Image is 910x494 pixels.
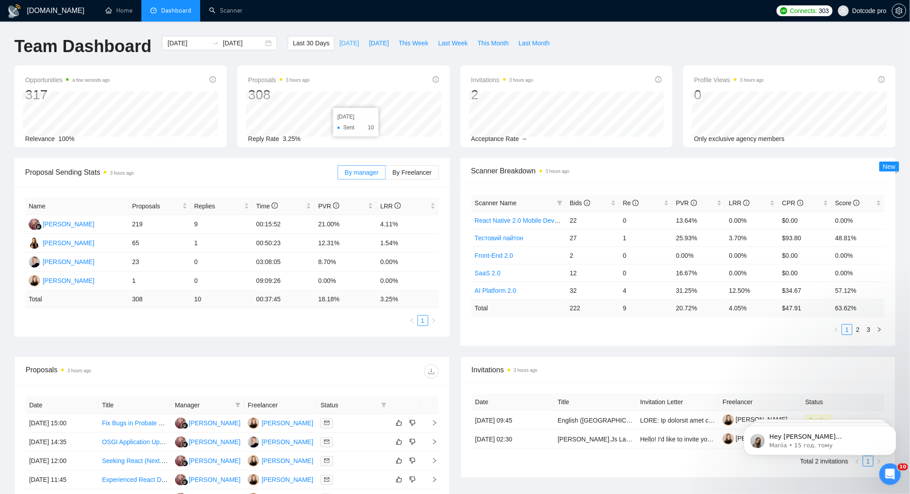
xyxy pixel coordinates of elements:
td: 12 [566,264,619,282]
span: user [840,8,847,14]
div: [DATE] [338,112,374,121]
div: [PERSON_NAME] [189,418,241,428]
span: info-circle [879,76,885,83]
td: 0.00% [832,212,885,229]
span: 303 [819,6,829,16]
span: dislike [409,457,416,464]
span: info-circle [395,203,401,209]
td: [DATE] 14:35 [26,433,98,452]
td: 0.00% [377,253,439,272]
div: 2 [471,86,533,103]
td: 23 [128,253,190,272]
a: MK[PERSON_NAME] [29,277,94,284]
a: 1 [418,316,428,326]
td: 27 [566,229,619,247]
td: 4.11% [377,215,439,234]
button: Last Week [433,36,473,50]
li: 1 [842,324,853,335]
th: Proposals [128,198,190,215]
button: left [407,315,418,326]
span: like [396,438,402,445]
td: Experienced React Developer Needed [98,471,171,490]
span: info-circle [853,200,860,206]
button: right [428,315,439,326]
span: Scanner Breakdown [471,165,885,176]
a: Front-End 2.0 [475,252,514,259]
time: 3 hours ago [286,78,310,83]
span: info-circle [433,76,439,83]
td: 0 [620,247,673,264]
button: Last 30 Days [288,36,334,50]
span: info-circle [584,200,590,206]
a: 1 [842,325,852,335]
span: [DATE] [339,38,359,48]
span: filter [555,196,564,210]
button: like [394,437,404,447]
span: Opportunities [25,75,110,85]
div: [PERSON_NAME] [43,219,94,229]
a: DS[PERSON_NAME] [175,476,241,483]
td: 3.70% [725,229,778,247]
input: Start date [167,38,208,48]
td: 00:37:45 [253,291,315,308]
img: DS [175,437,186,448]
td: 16.67% [673,264,725,282]
button: Last Month [514,36,554,50]
span: Relevance [25,135,55,142]
a: DS[PERSON_NAME] [175,457,241,464]
td: Fix Bugs in Probate Web App Using React and Python [98,414,171,433]
iframe: Intercom notifications повідомлення [730,407,910,470]
span: Bids [570,199,590,207]
img: MK [248,418,259,429]
button: like [394,418,404,428]
img: YP [248,437,259,448]
a: AI Platform 2.0 [475,287,517,294]
td: 0 [620,212,673,229]
span: right [877,327,882,332]
td: 0.00% [832,247,885,264]
td: 0.00% [725,247,778,264]
span: Only exclusive agency members [694,135,785,142]
span: LRR [380,203,401,210]
span: mail [324,477,330,482]
span: Scanner Name [475,199,517,207]
a: setting [892,7,906,14]
td: 0.00% [315,272,377,291]
a: Seeking React (Next.js) Expert for Frontend Development [102,457,263,464]
span: filter [379,398,388,412]
span: right [431,318,436,323]
div: 0 [694,86,764,103]
span: Replies [194,201,242,211]
span: like [396,457,402,464]
td: 219 [128,215,190,234]
th: Name [25,198,128,215]
td: English (UK) Voice Actors Needed for Fictional Character Recording [554,411,637,430]
span: Proposals [248,75,310,85]
img: gigradar-bm.png [182,441,188,448]
time: 3 hours ago [67,368,91,373]
td: 10 [191,291,253,308]
span: Reply Rate [248,135,279,142]
td: 1 [191,234,253,253]
th: Title [98,397,171,414]
div: [PERSON_NAME] [262,456,313,466]
td: 12.31% [315,234,377,253]
th: Date [26,397,98,414]
div: [PERSON_NAME] [43,257,94,267]
span: right [424,439,438,445]
td: 32 [566,282,619,299]
td: 18.18 % [315,291,377,308]
li: Next Page [874,324,885,335]
span: info-circle [743,200,750,206]
img: YD [29,238,40,249]
td: 31.25% [673,282,725,299]
td: 00:50:23 [253,234,315,253]
span: 3.25% [283,135,301,142]
span: Status [321,400,377,410]
a: YP[PERSON_NAME] [29,258,94,265]
span: Last Week [438,38,468,48]
img: MK [248,455,259,467]
td: 0.00% [377,272,439,291]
